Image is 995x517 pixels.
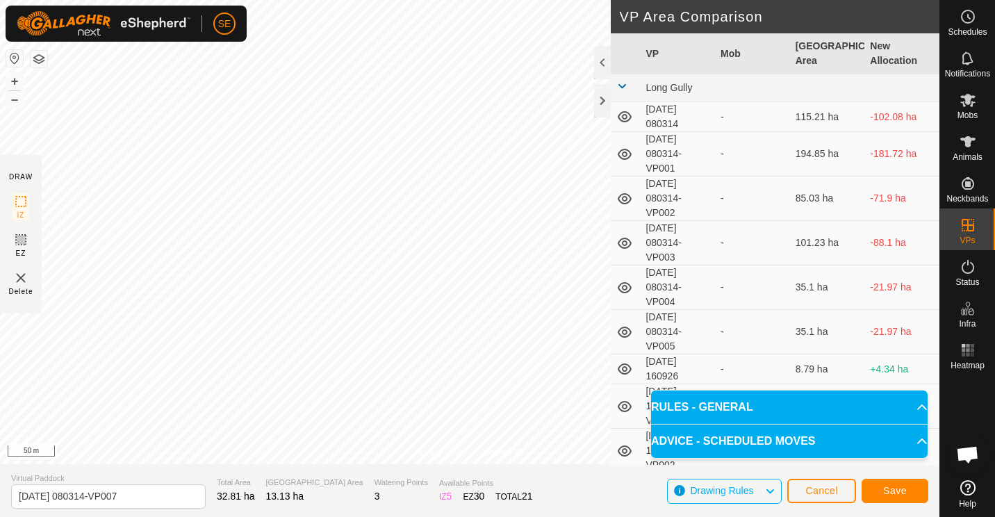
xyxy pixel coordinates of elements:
[960,236,975,245] span: VPs
[864,33,939,74] th: New Allocation
[17,210,25,220] span: IZ
[6,73,23,90] button: +
[721,147,784,161] div: -
[9,286,33,297] span: Delete
[6,91,23,108] button: –
[217,477,255,489] span: Total Area
[640,33,715,74] th: VP
[439,489,452,504] div: IZ
[862,479,928,503] button: Save
[805,485,838,496] span: Cancel
[790,132,865,177] td: 194.85 ha
[948,28,987,36] span: Schedules
[17,11,190,36] img: Gallagher Logo
[640,429,715,473] td: [DATE] 160926-VP002
[864,132,939,177] td: -181.72 ha
[16,248,26,258] span: EZ
[463,489,484,504] div: EZ
[218,17,231,31] span: SE
[651,425,928,458] p-accordion-header: ADVICE - SCHEDULED MOVES
[721,280,784,295] div: -
[13,270,29,286] img: VP
[864,384,939,429] td: +4.34 ha
[864,221,939,265] td: -88.1 ha
[790,384,865,429] td: 8.79 ha
[940,475,995,514] a: Help
[790,221,865,265] td: 101.23 ha
[651,391,928,424] p-accordion-header: RULES - GENERAL
[864,354,939,384] td: +4.34 ha
[790,102,865,132] td: 115.21 ha
[787,479,856,503] button: Cancel
[484,446,525,459] a: Contact Us
[11,473,206,484] span: Virtual Paddock
[640,310,715,354] td: [DATE] 080314-VP005
[651,399,753,416] span: RULES - GENERAL
[447,491,452,502] span: 5
[9,172,33,182] div: DRAW
[864,265,939,310] td: -21.97 ha
[640,265,715,310] td: [DATE] 080314-VP004
[415,446,467,459] a: Privacy Policy
[266,477,363,489] span: [GEOGRAPHIC_DATA] Area
[439,477,533,489] span: Available Points
[721,110,784,124] div: -
[474,491,485,502] span: 30
[645,82,692,93] span: Long Gully
[790,177,865,221] td: 85.03 ha
[883,485,907,496] span: Save
[217,491,255,502] span: 32.81 ha
[619,8,939,25] h2: VP Area Comparison
[790,310,865,354] td: 35.1 ha
[640,384,715,429] td: [DATE] 160926-VP001
[790,354,865,384] td: 8.79 ha
[790,265,865,310] td: 35.1 ha
[640,354,715,384] td: [DATE] 160926
[6,50,23,67] button: Reset Map
[864,102,939,132] td: -102.08 ha
[721,191,784,206] div: -
[640,102,715,132] td: [DATE] 080314
[721,236,784,250] div: -
[651,433,815,450] span: ADVICE - SCHEDULED MOVES
[864,177,939,221] td: -71.9 ha
[959,500,976,508] span: Help
[375,491,380,502] span: 3
[790,33,865,74] th: [GEOGRAPHIC_DATA] Area
[955,278,979,286] span: Status
[951,361,985,370] span: Heatmap
[947,434,989,475] div: Open chat
[640,132,715,177] td: [DATE] 080314-VP001
[640,177,715,221] td: [DATE] 080314-VP002
[721,362,784,377] div: -
[522,491,533,502] span: 21
[495,489,532,504] div: TOTAL
[864,310,939,354] td: -21.97 ha
[375,477,428,489] span: Watering Points
[945,69,990,78] span: Notifications
[959,320,976,328] span: Infra
[690,485,753,496] span: Drawing Rules
[640,221,715,265] td: [DATE] 080314-VP003
[31,51,47,67] button: Map Layers
[266,491,304,502] span: 13.13 ha
[715,33,790,74] th: Mob
[946,195,988,203] span: Neckbands
[721,325,784,339] div: -
[957,111,978,120] span: Mobs
[953,153,982,161] span: Animals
